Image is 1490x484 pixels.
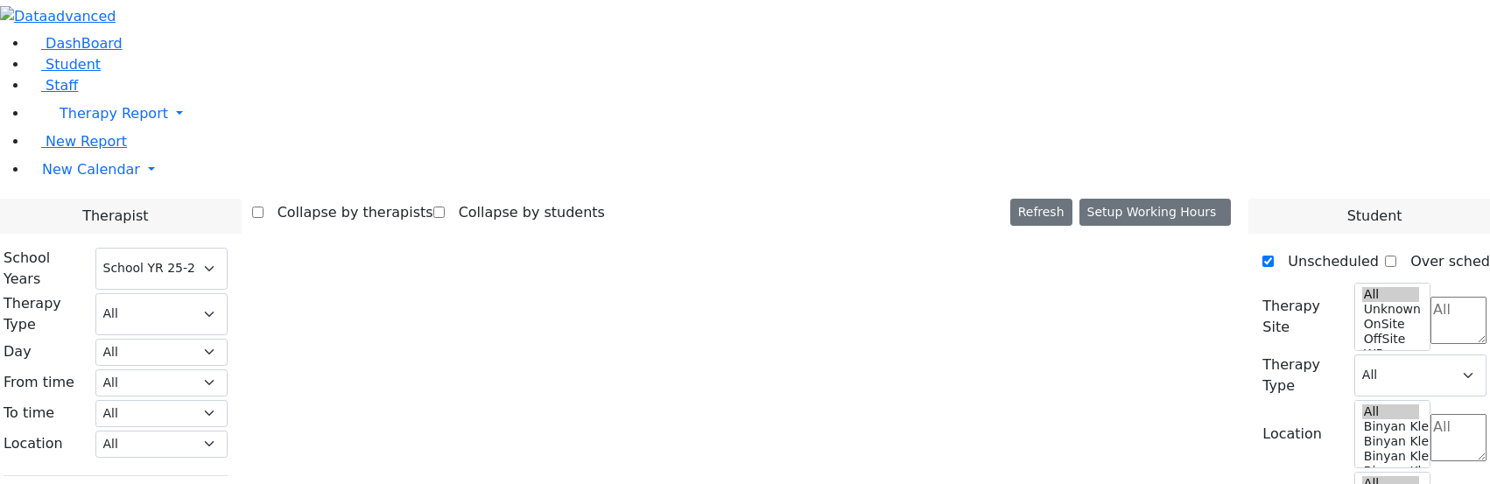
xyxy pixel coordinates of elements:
[1430,297,1486,344] textarea: Search
[1362,302,1419,317] option: Unknown
[28,56,101,73] a: Student
[46,56,101,73] span: Student
[4,372,74,393] label: From time
[28,152,1490,187] a: New Calendar
[82,206,148,227] span: Therapist
[1362,404,1419,419] option: All
[1362,347,1419,361] option: WP
[46,35,123,52] span: DashBoard
[1362,449,1419,464] option: Binyan Klein 3
[1010,199,1072,226] button: Refresh
[1262,296,1344,338] label: Therapy Site
[1079,199,1232,226] button: Setup Working Hours
[4,403,54,424] label: To time
[1362,287,1419,302] option: All
[1262,354,1344,396] label: Therapy Type
[4,248,85,290] label: School Years
[42,161,140,178] span: New Calendar
[4,293,85,335] label: Therapy Type
[1362,419,1419,434] option: Binyan Klein 5
[46,77,78,94] span: Staff
[1362,434,1419,449] option: Binyan Klein 4
[1430,414,1486,461] textarea: Search
[28,96,1490,131] a: Therapy Report
[445,199,605,227] label: Collapse by students
[46,133,127,150] span: New Report
[264,199,433,227] label: Collapse by therapists
[1274,248,1379,276] label: Unscheduled
[28,35,123,52] a: DashBoard
[1362,317,1419,332] option: OnSite
[28,133,127,150] a: New Report
[1362,464,1419,479] option: Binyan Klein 2
[4,341,32,362] label: Day
[1347,206,1402,227] span: Student
[1262,424,1322,445] label: Location
[4,433,63,454] label: Location
[1362,332,1419,347] option: OffSite
[28,77,78,94] a: Staff
[60,105,168,122] span: Therapy Report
